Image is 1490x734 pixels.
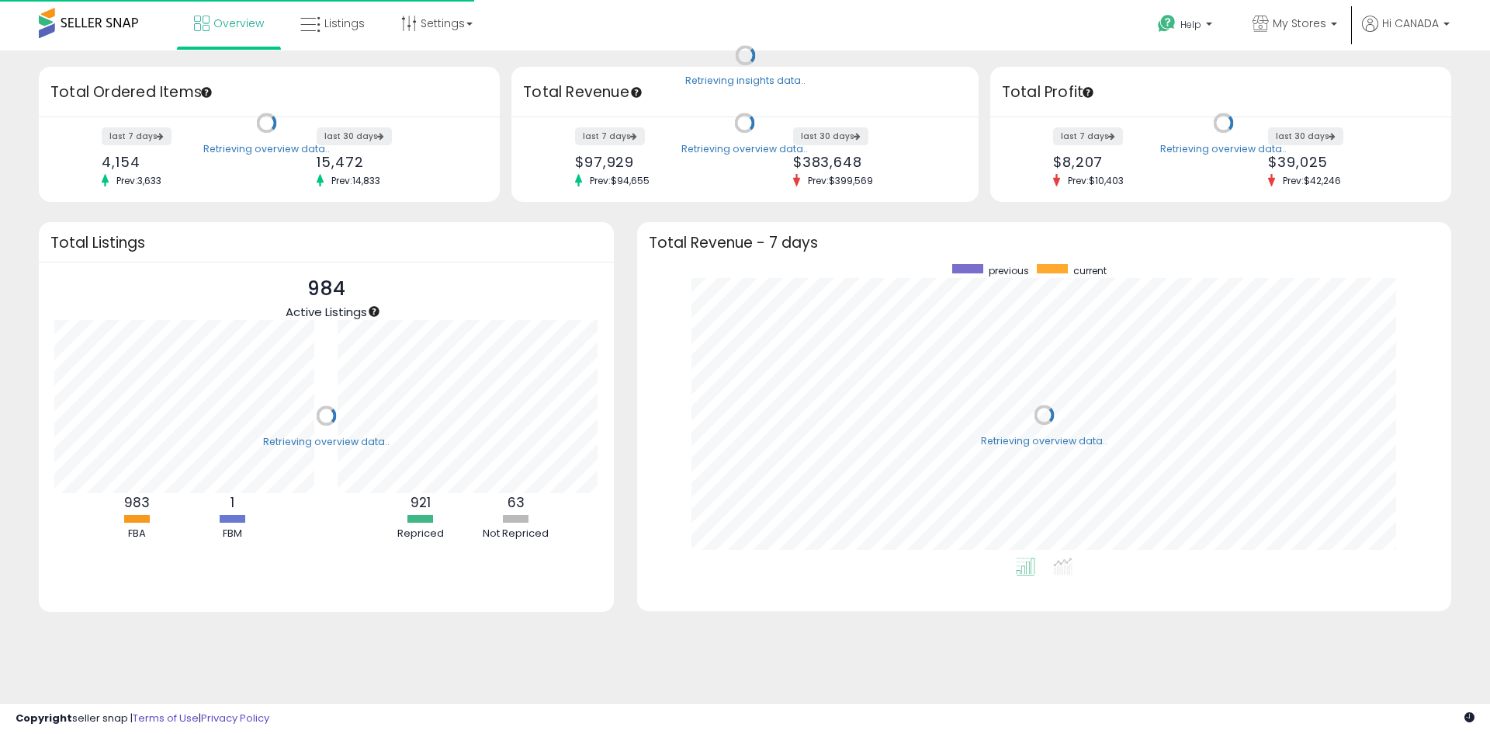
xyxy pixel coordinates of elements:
[324,16,365,31] span: Listings
[1273,16,1326,31] span: My Stores
[263,435,390,449] div: Retrieving overview data..
[213,16,264,31] span: Overview
[1362,16,1450,50] a: Hi CANADA
[1145,2,1228,50] a: Help
[981,434,1107,448] div: Retrieving overview data..
[681,142,808,156] div: Retrieving overview data..
[1382,16,1439,31] span: Hi CANADA
[203,142,330,156] div: Retrieving overview data..
[1180,18,1201,31] span: Help
[1157,14,1176,33] i: Get Help
[1160,142,1287,156] div: Retrieving overview data..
